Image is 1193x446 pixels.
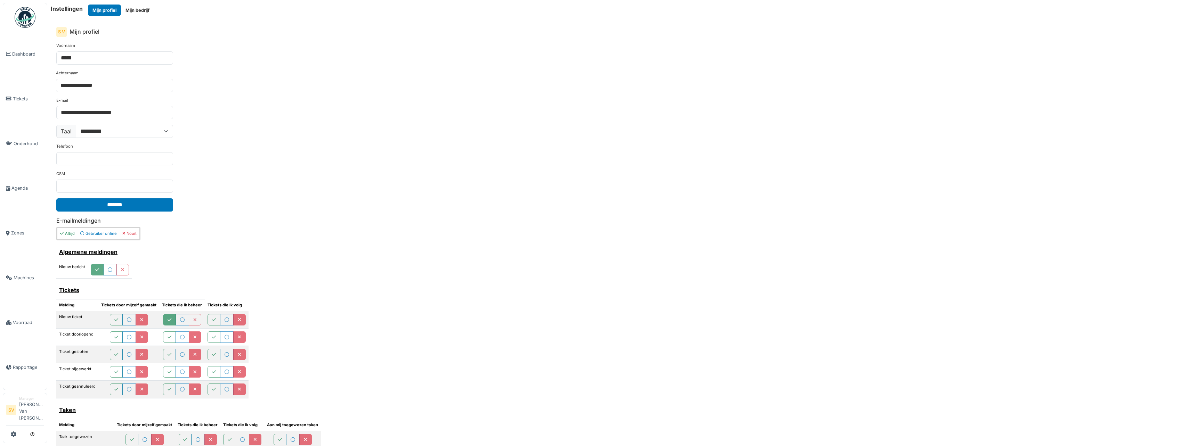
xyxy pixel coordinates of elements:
th: Melding [56,419,114,431]
td: Ticket doorlopend [56,328,98,346]
a: Dashboard [3,32,47,76]
label: GSM [56,171,65,177]
label: Voornaam [56,43,75,49]
li: [PERSON_NAME] Van [PERSON_NAME] [19,396,44,424]
label: E-mail [56,98,68,104]
th: Tickets die ik volg [205,299,249,311]
span: Machines [14,274,44,281]
span: Dashboard [12,51,44,57]
th: Tickets die ik beheer [175,419,220,431]
td: Ticket gesloten [56,346,98,363]
th: Tickets die ik volg [220,419,264,431]
span: Voorraad [13,319,44,326]
div: Manager [19,396,44,401]
a: Tickets [3,76,47,121]
a: Machines [3,255,47,300]
td: Nieuw ticket [56,311,98,328]
td: Ticket bijgewerkt [56,363,98,381]
a: Voorraad [3,300,47,345]
th: Aan mij toegewezen taken [264,419,321,431]
span: Rapportage [13,364,44,371]
li: SV [6,405,16,415]
th: Melding [56,299,98,311]
button: Mijn profiel [88,5,121,16]
h6: Taken [59,407,261,413]
th: Tickets die ik beheer [159,299,205,311]
th: Tickets door mijzelf gemaakt [98,299,159,311]
a: Onderhoud [3,121,47,166]
a: Zones [3,210,47,255]
span: Tickets [13,96,44,102]
a: SV Manager[PERSON_NAME] Van [PERSON_NAME] [6,396,44,426]
td: Ticket geannuleerd [56,381,98,398]
label: Nieuw bericht [59,264,85,270]
h6: Mijn profiel [70,28,99,35]
div: S V [56,27,67,37]
a: Rapportage [3,345,47,390]
span: Agenda [11,185,44,191]
span: Zones [11,230,44,236]
label: Taal [56,125,76,138]
a: Agenda [3,166,47,211]
h6: E-mailmeldingen [56,217,1184,224]
div: Nooit [122,231,137,237]
h6: Tickets [59,287,202,294]
label: Achternaam [56,70,79,76]
button: Mijn bedrijf [121,5,154,16]
div: Gebruiker online [80,231,117,237]
div: Altijd [60,231,75,237]
th: Tickets door mijzelf gemaakt [114,419,175,431]
img: Badge_color-CXgf-gQk.svg [15,7,35,28]
h6: Algemene meldingen [59,249,129,255]
h6: Instellingen [51,6,83,12]
span: Onderhoud [14,140,44,147]
label: Telefoon [56,143,73,149]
